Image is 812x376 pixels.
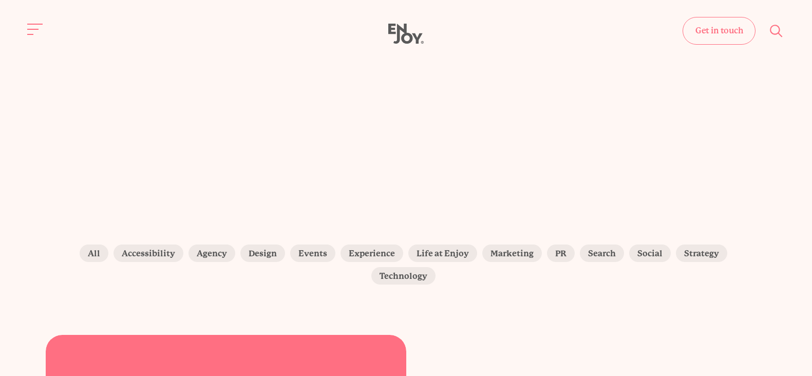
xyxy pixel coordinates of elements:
[629,245,671,262] label: Social
[341,245,403,262] label: Experience
[80,245,108,262] label: All
[408,245,477,262] label: Life at Enjoy
[580,245,624,262] label: Search
[547,245,575,262] label: PR
[766,20,787,42] button: Site search
[676,245,727,262] label: Strategy
[290,245,335,262] label: Events
[683,17,756,45] a: Get in touch
[482,245,542,262] label: Marketing
[371,267,436,285] label: Technology
[188,245,235,262] label: Agency
[25,18,46,40] button: Site navigation
[114,245,183,262] label: Accessibility
[240,245,285,262] label: Design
